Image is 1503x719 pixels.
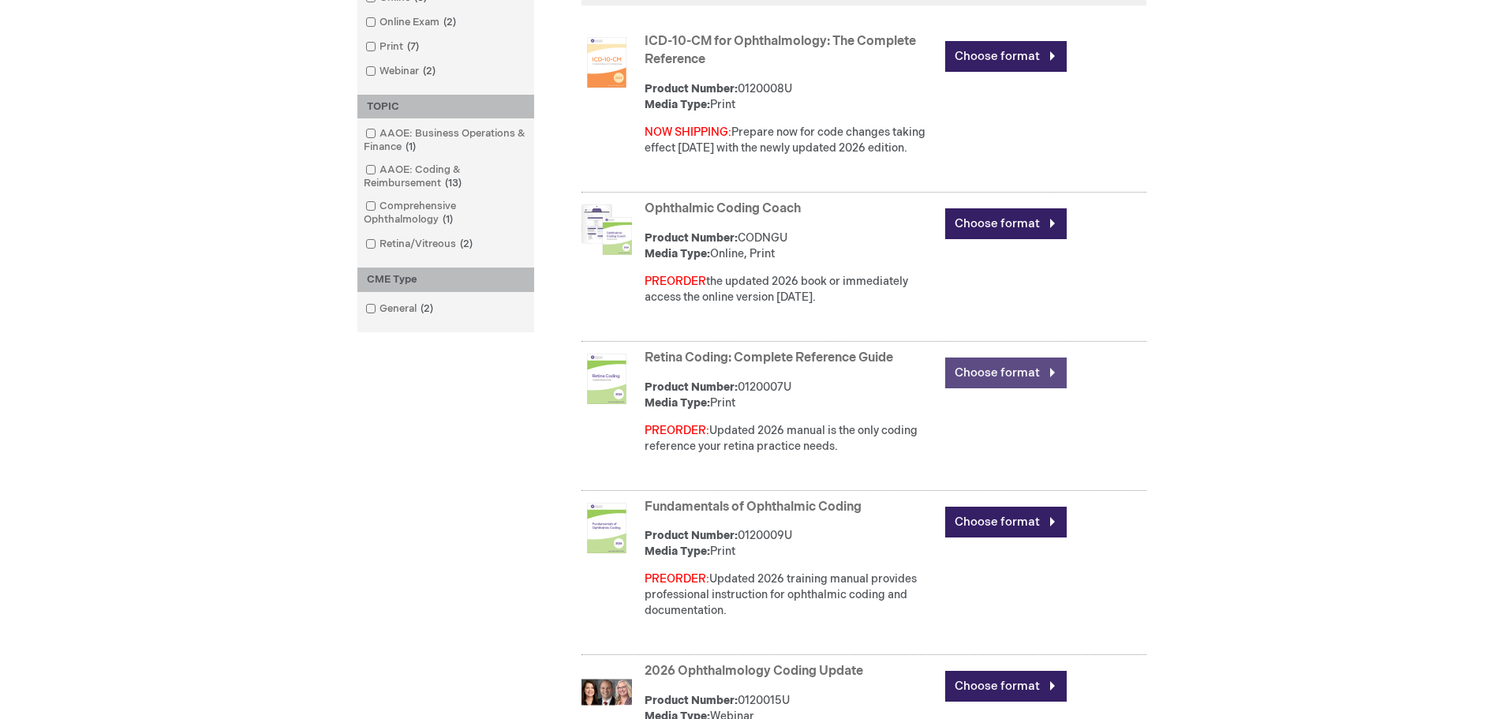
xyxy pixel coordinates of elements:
[645,664,863,679] a: 2026 Ophthalmology Coding Update
[361,301,439,316] a: General2
[945,41,1067,72] a: Choose format
[645,98,710,111] strong: Media Type:
[645,81,937,113] div: 0120008U Print
[361,237,479,252] a: Retina/Vitreous2
[645,396,710,410] strong: Media Type:
[645,380,738,394] strong: Product Number:
[581,204,632,255] img: Ophthalmic Coding Coach
[645,274,937,305] div: the updated 2026 book or immediately access the online version [DATE].
[645,528,937,560] div: 0120009U Print
[403,40,423,53] span: 7
[419,65,439,77] span: 2
[945,208,1067,239] a: Choose format
[361,126,530,155] a: AAOE: Business Operations & Finance1
[645,125,937,156] div: Prepare now for code changes taking effect [DATE] with the newly updated 2026 edition.
[645,529,738,542] strong: Product Number:
[645,231,738,245] strong: Product Number:
[645,424,709,437] font: PREORDER:
[439,213,457,226] span: 1
[645,82,738,95] strong: Product Number:
[645,350,893,365] a: Retina Coding: Complete Reference Guide
[945,507,1067,537] a: Choose format
[361,199,530,227] a: Comprehensive Ophthalmology1
[645,380,937,411] div: 0120007U Print
[581,503,632,553] img: Fundamentals of Ophthalmic Coding
[645,694,738,707] strong: Product Number:
[645,201,801,216] a: Ophthalmic Coding Coach
[645,125,731,139] font: NOW SHIPPING:
[945,358,1067,388] a: Choose format
[581,667,632,717] img: 2026 Ophthalmology Coding Update
[357,268,534,292] div: CME Type
[645,275,706,288] font: PREORDER
[361,39,425,54] a: Print7
[402,140,420,153] span: 1
[645,34,916,67] a: ICD-10-CM for Ophthalmology: The Complete Reference
[417,302,437,315] span: 2
[456,238,477,250] span: 2
[645,500,862,515] a: Fundamentals of Ophthalmic Coding
[361,163,530,191] a: AAOE: Coding & Reimbursement13
[361,15,462,30] a: Online Exam2
[439,16,460,28] span: 2
[357,95,534,119] div: TOPIC
[645,545,710,558] strong: Media Type:
[645,423,937,455] p: Updated 2026 manual is the only coding reference your retina practice needs.
[645,572,709,586] font: PREORDER:
[645,571,937,619] p: Updated 2026 training manual provides professional instruction for ophthalmic coding and document...
[361,64,442,79] a: Webinar2
[645,247,710,260] strong: Media Type:
[581,37,632,88] img: ICD-10-CM for Ophthalmology: The Complete Reference
[441,177,465,189] span: 13
[945,671,1067,702] a: Choose format
[645,230,937,262] div: CODNGU Online, Print
[581,354,632,404] img: Retina Coding: Complete Reference Guide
